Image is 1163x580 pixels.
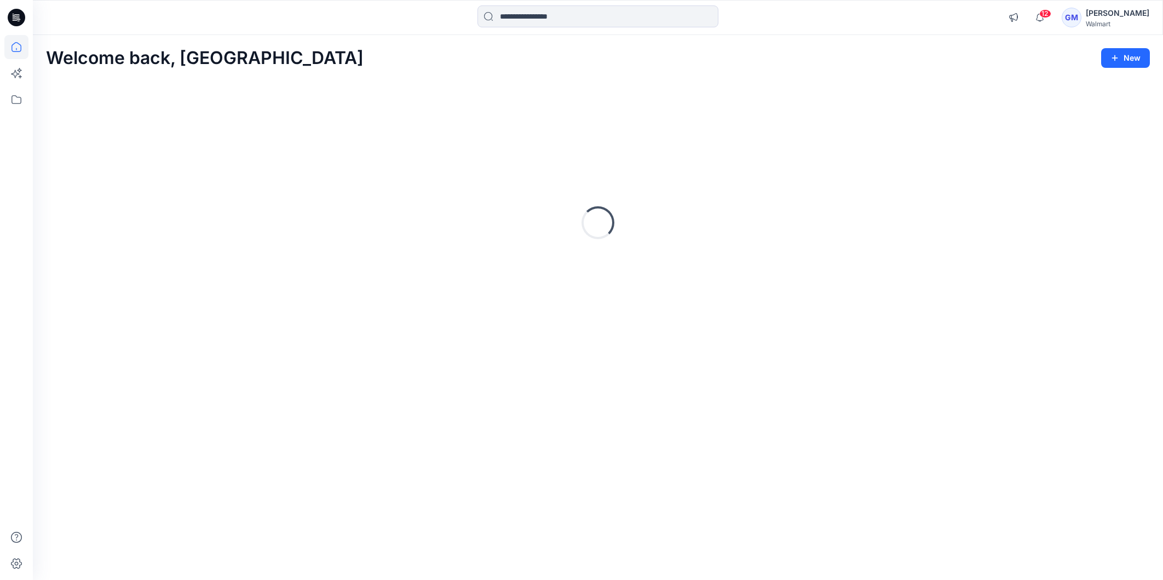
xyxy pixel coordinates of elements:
span: 12 [1039,9,1051,18]
h2: Welcome back, [GEOGRAPHIC_DATA] [46,48,364,68]
div: GM [1062,8,1081,27]
div: [PERSON_NAME] [1086,7,1149,20]
button: New [1101,48,1150,68]
div: Walmart [1086,20,1149,28]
